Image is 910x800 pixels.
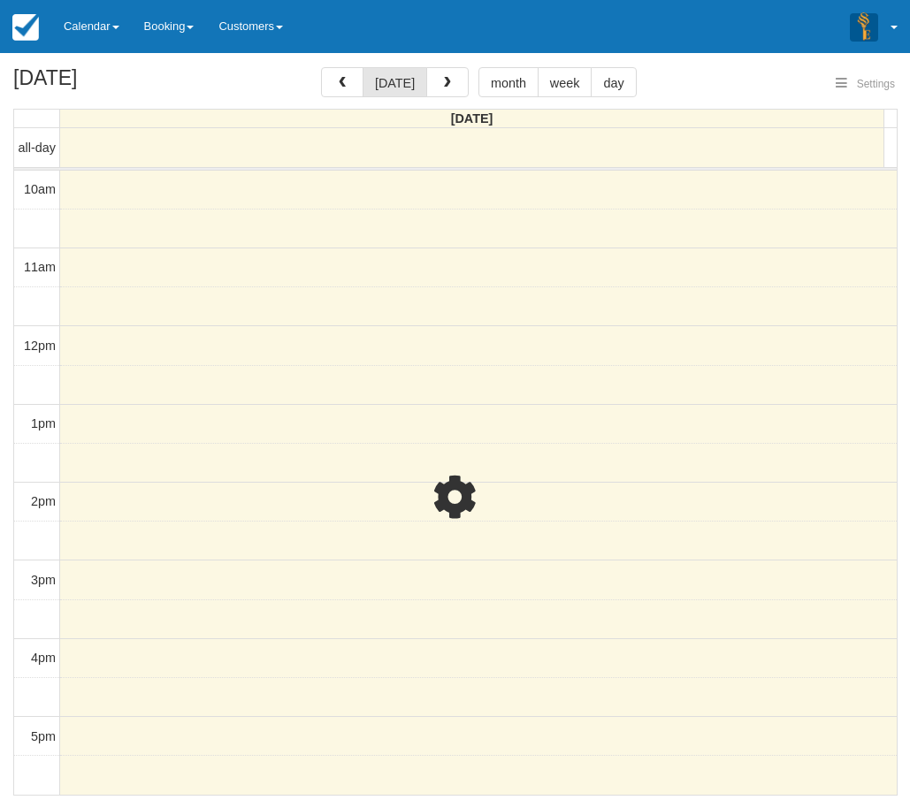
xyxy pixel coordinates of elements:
[31,729,56,743] span: 5pm
[31,494,56,508] span: 2pm
[24,339,56,353] span: 12pm
[850,12,878,41] img: A3
[31,573,56,587] span: 3pm
[363,67,427,97] button: [DATE]
[591,67,636,97] button: day
[538,67,593,97] button: week
[24,260,56,274] span: 11am
[478,67,539,97] button: month
[13,67,237,100] h2: [DATE]
[31,651,56,665] span: 4pm
[857,78,895,90] span: Settings
[451,111,493,126] span: [DATE]
[31,416,56,430] span: 1pm
[12,14,39,41] img: checkfront-main-nav-mini-logo.png
[24,182,56,196] span: 10am
[825,72,906,97] button: Settings
[19,141,56,155] span: all-day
